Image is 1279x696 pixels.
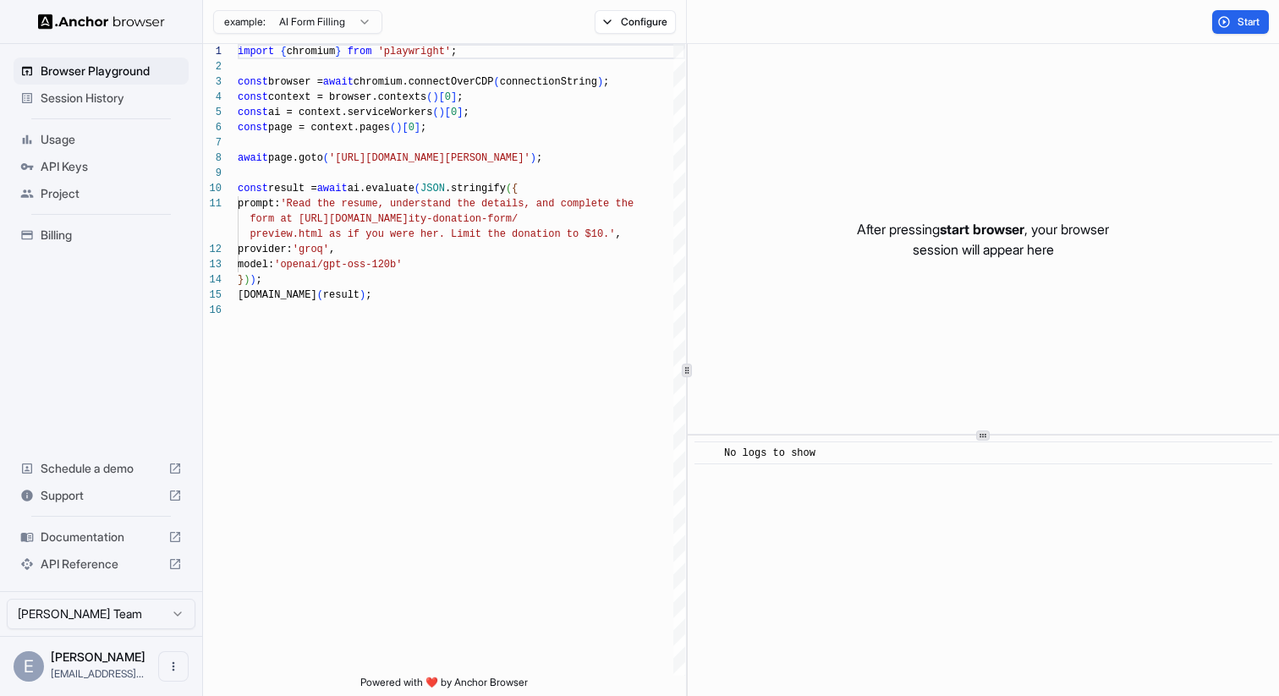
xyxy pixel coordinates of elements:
span: [DOMAIN_NAME] [238,289,317,301]
div: Documentation [14,523,189,551]
span: } [335,46,341,58]
button: Open menu [158,651,189,682]
div: 16 [203,303,222,318]
span: ] [451,91,457,103]
span: ) [439,107,445,118]
span: ) [597,76,603,88]
span: Project [41,185,182,202]
span: ( [426,91,432,103]
span: from [348,46,372,58]
span: ai.evaluate [348,183,414,195]
span: ; [536,152,542,164]
span: prompt: [238,198,280,210]
span: await [238,152,268,164]
span: 'Read the resume, understand the details, and comp [280,198,585,210]
div: 13 [203,257,222,272]
span: [ [402,122,408,134]
span: } [238,274,244,286]
span: zero.brz@gmail.com [51,667,144,680]
span: , [329,244,335,255]
div: 4 [203,90,222,105]
div: 10 [203,181,222,196]
span: n to $10.' [554,228,615,240]
span: [ [445,107,451,118]
span: ; [603,76,609,88]
span: browser = [268,76,323,88]
div: Project [14,180,189,207]
div: 5 [203,105,222,120]
div: Support [14,482,189,509]
span: ( [317,289,323,301]
div: E [14,651,44,682]
span: example: [224,15,266,29]
span: ( [390,122,396,134]
span: Start [1238,15,1261,29]
div: API Reference [14,551,189,578]
span: const [238,122,268,134]
span: Powered with ❤️ by Anchor Browser [360,676,528,696]
span: ) [244,274,250,286]
span: form at [URL][DOMAIN_NAME] [250,213,408,225]
p: After pressing , your browser session will appear here [857,219,1109,260]
span: Session History [41,90,182,107]
span: ​ [703,445,711,462]
img: Anchor Logo [38,14,165,30]
div: Usage [14,126,189,153]
span: const [238,183,268,195]
span: ) [250,274,255,286]
span: provider: [238,244,293,255]
div: 1 [203,44,222,59]
span: Documentation [41,529,162,545]
span: ai = context.serviceWorkers [268,107,432,118]
div: Session History [14,85,189,112]
div: 7 [203,135,222,151]
span: , [615,228,621,240]
span: Usage [41,131,182,148]
span: start browser [940,221,1024,238]
span: result [323,289,360,301]
div: API Keys [14,153,189,180]
span: ] [457,107,463,118]
span: await [317,183,348,195]
span: JSON [420,183,445,195]
span: 'playwright' [378,46,451,58]
div: Browser Playground [14,58,189,85]
span: model: [238,259,274,271]
span: ) [396,122,402,134]
button: Start [1212,10,1269,34]
div: 3 [203,74,222,90]
span: context = browser.contexts [268,91,426,103]
span: lete the [585,198,634,210]
span: [ [439,91,445,103]
span: ) [360,289,365,301]
span: ; [463,107,469,118]
span: const [238,91,268,103]
span: ( [414,183,420,195]
span: Billing [41,227,182,244]
span: ( [506,183,512,195]
span: { [512,183,518,195]
span: chromium [287,46,336,58]
div: 11 [203,196,222,211]
div: 2 [203,59,222,74]
div: 14 [203,272,222,288]
span: ( [323,152,329,164]
div: Billing [14,222,189,249]
span: 'groq' [293,244,329,255]
span: ; [457,91,463,103]
span: .stringify [445,183,506,195]
span: No logs to show [724,447,815,459]
span: ; [365,289,371,301]
span: 'openai/gpt-oss-120b' [274,259,402,271]
span: const [238,107,268,118]
span: ity-donation-form/ [409,213,519,225]
span: result = [268,183,317,195]
div: 8 [203,151,222,166]
span: const [238,76,268,88]
span: Browser Playground [41,63,182,79]
span: 0 [409,122,414,134]
span: await [323,76,354,88]
span: 0 [445,91,451,103]
span: page.goto [268,152,323,164]
span: ] [414,122,420,134]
